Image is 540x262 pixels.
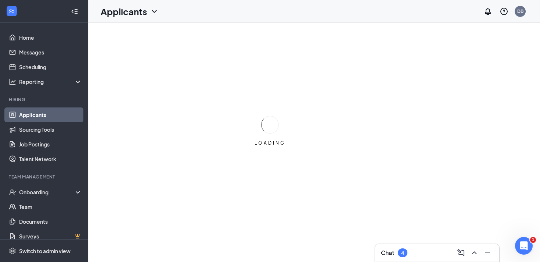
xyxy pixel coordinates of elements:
button: ChevronUp [468,247,480,259]
div: DB [517,8,523,14]
a: SurveysCrown [19,229,82,244]
svg: ChevronUp [470,248,479,257]
a: Applicants [19,107,82,122]
svg: ChevronDown [150,7,159,16]
a: Home [19,30,82,45]
div: Switch to admin view [19,247,71,255]
a: Talent Network [19,152,82,166]
span: 1 [530,237,536,243]
a: Sourcing Tools [19,122,82,137]
svg: ComposeMessage [457,248,465,257]
div: Onboarding [19,188,76,196]
a: Job Postings [19,137,82,152]
h1: Applicants [101,5,147,18]
h3: Chat [381,249,394,257]
svg: Minimize [483,248,492,257]
div: LOADING [252,140,288,146]
svg: Collapse [71,8,78,15]
svg: QuestionInfo [500,7,508,16]
div: 4 [401,250,404,256]
svg: UserCheck [9,188,16,196]
div: Team Management [9,174,80,180]
a: Team [19,199,82,214]
button: ComposeMessage [455,247,467,259]
a: Scheduling [19,60,82,74]
svg: Analysis [9,78,16,85]
svg: Settings [9,247,16,255]
svg: Notifications [483,7,492,16]
svg: WorkstreamLogo [8,7,15,15]
iframe: Intercom live chat [515,237,533,255]
a: Documents [19,214,82,229]
button: Minimize [482,247,493,259]
div: Reporting [19,78,82,85]
a: Messages [19,45,82,60]
div: Hiring [9,96,80,103]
